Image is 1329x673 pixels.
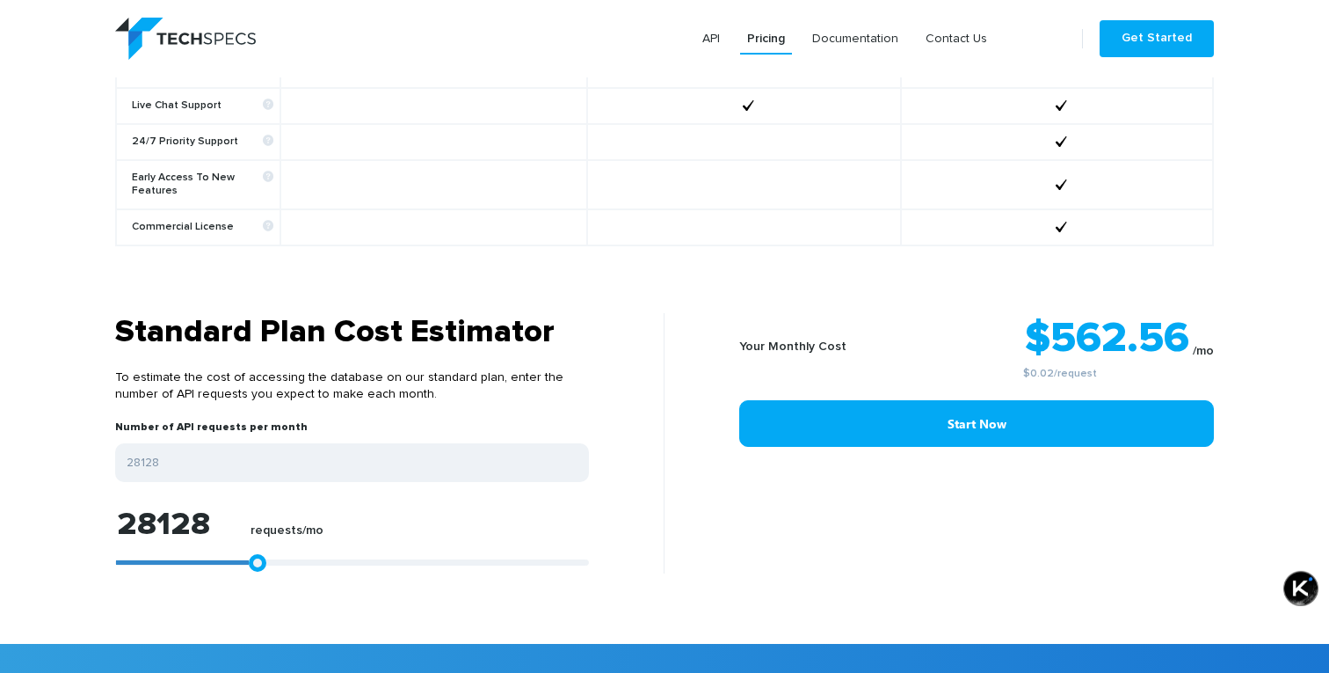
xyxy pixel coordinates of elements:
[739,400,1214,447] a: Start Now
[115,421,308,443] label: Number of API requests per month
[739,340,846,353] b: Your Monthly Cost
[115,443,589,482] input: Enter your expected number of API requests
[115,352,589,421] p: To estimate the cost of accessing the database on our standard plan, enter the number of API requ...
[1025,318,1189,360] strong: $562.56
[115,18,256,60] img: logo
[132,135,273,149] b: 24/7 Priority Support
[805,23,905,55] a: Documentation
[251,523,323,547] label: requests/mo
[740,23,792,55] a: Pricing
[1023,369,1054,379] a: $0.02
[132,99,273,113] b: Live Chat Support
[1100,20,1214,57] a: Get Started
[115,313,589,352] h3: Standard Plan Cost Estimator
[132,221,273,234] b: Commercial License
[132,172,273,198] b: Early Access To New Features
[905,369,1214,379] small: /request
[919,23,994,55] a: Contact Us
[695,23,727,55] a: API
[1193,345,1214,357] sub: /mo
